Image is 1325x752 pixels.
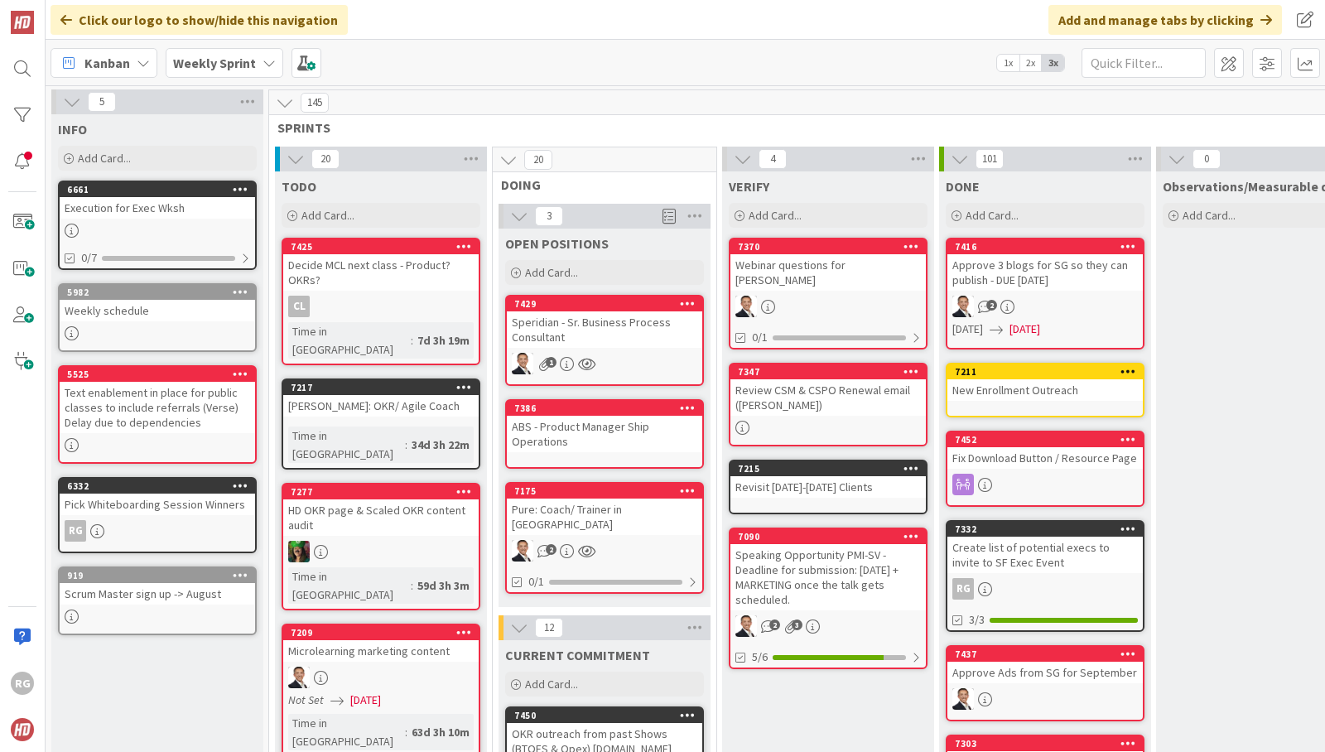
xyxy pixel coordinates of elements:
[60,300,255,321] div: Weekly schedule
[738,531,926,542] div: 7090
[947,647,1143,683] div: 7437Approve Ads from SG for September
[738,463,926,475] div: 7215
[729,363,927,446] a: 7347Review CSM & CSPO Renewal email ([PERSON_NAME])
[729,178,769,195] span: VERIFY
[283,484,479,499] div: 7277
[283,667,479,688] div: SL
[729,528,927,669] a: 7090Speaking Opportunity PMI-SV - Deadline for submission: [DATE] + MARKETING once the talk gets ...
[1048,5,1282,35] div: Add and manage tabs by clicking
[729,238,927,349] a: 7370Webinar questions for [PERSON_NAME]SL0/1
[301,93,329,113] span: 145
[730,254,926,291] div: Webinar questions for [PERSON_NAME]
[67,184,255,195] div: 6661
[546,357,556,368] span: 1
[283,395,479,417] div: [PERSON_NAME]: OKR/ Agile Coach
[792,619,802,630] span: 3
[413,331,474,349] div: 7d 3h 19m
[947,537,1143,573] div: Create list of potential execs to invite to SF Exec Event
[288,296,310,317] div: CL
[288,667,310,688] img: SL
[291,241,479,253] div: 7425
[947,736,1143,751] div: 7303
[947,254,1143,291] div: Approve 3 blogs for SG so they can publish - DUE [DATE]
[11,11,34,34] img: Visit kanbanzone.com
[514,485,702,497] div: 7175
[283,625,479,640] div: 7209
[730,296,926,317] div: SL
[405,436,407,454] span: :
[955,523,1143,535] div: 7332
[60,479,255,515] div: 6332Pick Whiteboarding Session Winners
[283,380,479,417] div: 7217[PERSON_NAME]: OKR/ Agile Coach
[514,710,702,721] div: 7450
[67,480,255,492] div: 6332
[947,522,1143,537] div: 7332
[411,576,413,595] span: :
[730,364,926,379] div: 7347
[58,121,87,137] span: INFO
[60,182,255,197] div: 6661
[405,723,407,741] span: :
[947,647,1143,662] div: 7437
[947,447,1143,469] div: Fix Download Button / Resource Page
[535,206,563,226] span: 3
[60,479,255,494] div: 6332
[752,329,768,346] span: 0/1
[60,568,255,605] div: 919Scrum Master sign up -> August
[947,432,1143,469] div: 7452Fix Download Button / Resource Page
[88,92,116,112] span: 5
[60,583,255,605] div: Scrum Master sign up -> August
[288,322,411,359] div: Time in [GEOGRAPHIC_DATA]
[735,296,757,317] img: SL
[507,353,702,374] div: SL
[986,300,997,311] span: 2
[84,53,130,73] span: Kanban
[738,241,926,253] div: 7370
[730,615,926,637] div: SL
[535,618,563,638] span: 12
[1192,149,1221,169] span: 0
[946,520,1144,632] a: 7332Create list of potential execs to invite to SF Exec EventRG3/3
[947,364,1143,401] div: 7211New Enrollment Outreach
[730,239,926,254] div: 7370
[512,540,533,562] img: SL
[505,295,704,386] a: 7429Speridian - Sr. Business Process ConsultantSL
[350,692,381,709] span: [DATE]
[749,208,802,223] span: Add Card...
[946,238,1144,349] a: 7416Approve 3 blogs for SG so they can publish - DUE [DATE]SL[DATE][DATE]
[507,484,702,499] div: 7175
[730,379,926,416] div: Review CSM & CSPO Renewal email ([PERSON_NAME])
[58,477,257,553] a: 6332Pick Whiteboarding Session WinnersRG
[966,208,1019,223] span: Add Card...
[60,367,255,382] div: 5525
[752,648,768,666] span: 5/6
[505,235,609,252] span: OPEN POSITIONS
[947,239,1143,291] div: 7416Approve 3 blogs for SG so they can publish - DUE [DATE]
[730,461,926,476] div: 7215
[525,677,578,692] span: Add Card...
[58,365,257,464] a: 5525Text enablement in place for public classes to include referrals (Verse) Delay due to depende...
[952,688,974,710] img: SL
[946,363,1144,417] a: 7211New Enrollment Outreach
[505,399,704,469] a: 7386ABS - Product Manager Ship Operations
[997,55,1019,71] span: 1x
[58,566,257,635] a: 919Scrum Master sign up -> August
[524,150,552,170] span: 20
[283,239,479,254] div: 7425
[730,544,926,610] div: Speaking Opportunity PMI-SV - Deadline for submission: [DATE] + MARKETING once the talk gets sche...
[947,688,1143,710] div: SL
[311,149,340,169] span: 20
[1183,208,1236,223] span: Add Card...
[288,567,411,604] div: Time in [GEOGRAPHIC_DATA]
[955,241,1143,253] div: 7416
[11,672,34,695] div: RG
[952,321,983,338] span: [DATE]
[67,570,255,581] div: 919
[60,520,255,542] div: RG
[283,541,479,562] div: SL
[955,434,1143,446] div: 7452
[60,367,255,433] div: 5525Text enablement in place for public classes to include referrals (Verse) Delay due to depende...
[507,499,702,535] div: Pure: Coach/ Trainer in [GEOGRAPHIC_DATA]
[729,460,927,514] a: 7215Revisit [DATE]-[DATE] Clients
[969,611,985,629] span: 3/3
